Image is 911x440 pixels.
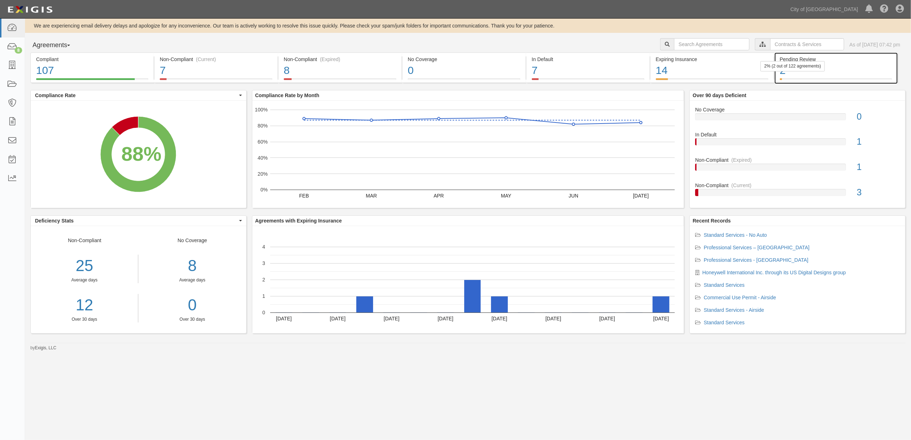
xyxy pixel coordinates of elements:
[31,316,138,322] div: Over 30 days
[31,216,246,226] button: Deficiency Stats
[262,277,265,282] text: 2
[31,90,246,100] button: Compliance Rate
[402,78,526,84] a: No Coverage0
[31,277,138,283] div: Average days
[633,193,649,199] text: [DATE]
[702,270,846,275] a: Honeywell International Inc. through its US Digital Designs group
[532,56,644,63] div: In Default
[5,3,55,16] img: logo-5460c22ac91f19d4615b14bd174203de0afe785f0fc80cf4dbbc73dc1793850b.png
[36,63,148,78] div: 107
[760,61,825,71] div: 2% (2 out of 122 agreements)
[599,316,615,321] text: [DATE]
[850,41,900,48] div: As of [DATE] 07:42 pm
[434,193,444,199] text: APR
[532,63,644,78] div: 7
[491,316,507,321] text: [DATE]
[25,22,911,29] div: We are experiencing email delivery delays and apologize for any inconvenience. Our team is active...
[35,345,56,350] a: Exigis, LLC
[144,255,241,277] div: 8
[704,232,767,238] a: Standard Services - No Auto
[255,92,320,98] b: Compliance Rate by Month
[154,78,278,84] a: Non-Compliant(Current)7
[36,56,148,63] div: Compliant
[704,307,764,313] a: Standard Services - Airside
[656,56,768,63] div: Expiring Insurance
[690,106,905,113] div: No Coverage
[695,182,900,202] a: Non-Compliant(Current)3
[284,63,396,78] div: 8
[262,260,265,266] text: 3
[252,101,684,208] svg: A chart.
[196,56,216,63] div: (Current)
[121,140,161,168] div: 88%
[35,217,237,224] span: Deficiency Stats
[650,78,774,84] a: Expiring Insurance14
[258,139,268,145] text: 60%
[252,226,684,333] svg: A chart.
[31,101,246,208] svg: A chart.
[704,257,808,263] a: Professional Services - [GEOGRAPHIC_DATA]
[693,218,731,224] b: Recent Records
[880,5,888,14] i: Help Center - Complianz
[774,78,898,84] a: Pending Review22% (2 out of 122 agreements)
[258,155,268,161] text: 40%
[526,78,650,84] a: In Default7
[695,106,900,131] a: No Coverage0
[261,187,268,192] text: 0%
[299,193,309,199] text: FEB
[276,316,292,321] text: [DATE]
[437,316,453,321] text: [DATE]
[704,320,744,325] a: Standard Services
[732,182,752,189] div: (Current)
[138,237,246,322] div: No Coverage
[653,316,669,321] text: [DATE]
[693,92,746,98] b: Over 90 days Deficient
[262,310,265,315] text: 0
[545,316,561,321] text: [DATE]
[144,316,241,322] div: Over 30 days
[30,38,84,52] button: Agreements
[384,316,400,321] text: [DATE]
[30,78,154,84] a: Compliant107
[262,244,265,250] text: 4
[408,63,520,78] div: 0
[704,245,809,250] a: Professional Services – [GEOGRAPHIC_DATA]
[35,92,237,99] span: Compliance Rate
[31,255,138,277] div: 25
[262,293,265,299] text: 1
[258,171,268,176] text: 20%
[408,56,520,63] div: No Coverage
[732,156,752,164] div: (Expired)
[704,295,776,300] a: Commercial Use Permit - Airside
[144,294,241,316] a: 0
[770,38,844,50] input: Contracts & Services
[695,156,900,182] a: Non-Compliant(Expired)1
[704,282,744,288] a: Standard Services
[569,193,578,199] text: JUN
[144,277,241,283] div: Average days
[695,131,900,156] a: In Default1
[31,237,138,322] div: Non-Compliant
[780,63,892,78] div: 2
[330,316,346,321] text: [DATE]
[30,345,56,351] small: by
[851,186,905,199] div: 3
[31,294,138,316] a: 12
[278,78,402,84] a: Non-Compliant(Expired)8
[851,110,905,123] div: 0
[255,107,268,112] text: 100%
[284,56,396,63] div: Non-Compliant (Expired)
[255,218,342,224] b: Agreements with Expiring Insurance
[15,47,22,54] div: 8
[656,63,768,78] div: 14
[160,56,272,63] div: Non-Compliant (Current)
[501,193,511,199] text: MAY
[780,56,892,63] div: Pending Review
[851,135,905,148] div: 1
[787,2,862,16] a: City of [GEOGRAPHIC_DATA]
[320,56,340,63] div: (Expired)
